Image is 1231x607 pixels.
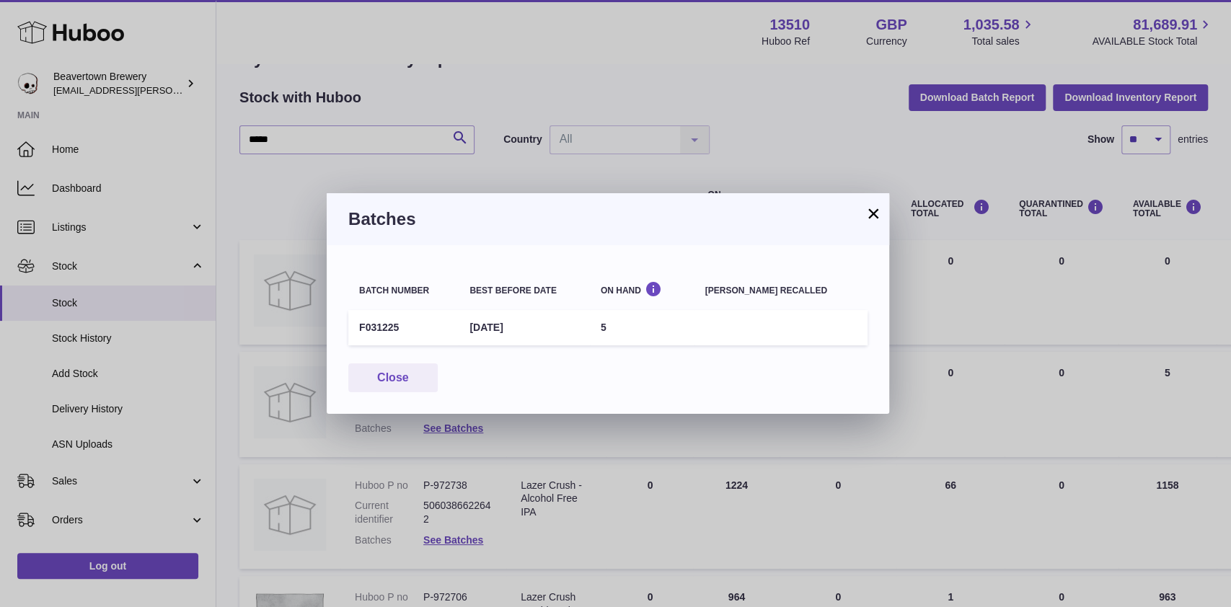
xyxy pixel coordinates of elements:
[865,205,882,222] button: ×
[359,286,448,296] div: Batch number
[348,310,459,345] td: F031225
[601,281,684,295] div: On Hand
[348,363,438,393] button: Close
[705,286,857,296] div: [PERSON_NAME] recalled
[469,286,578,296] div: Best before date
[459,310,589,345] td: [DATE]
[590,310,694,345] td: 5
[348,208,868,231] h3: Batches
